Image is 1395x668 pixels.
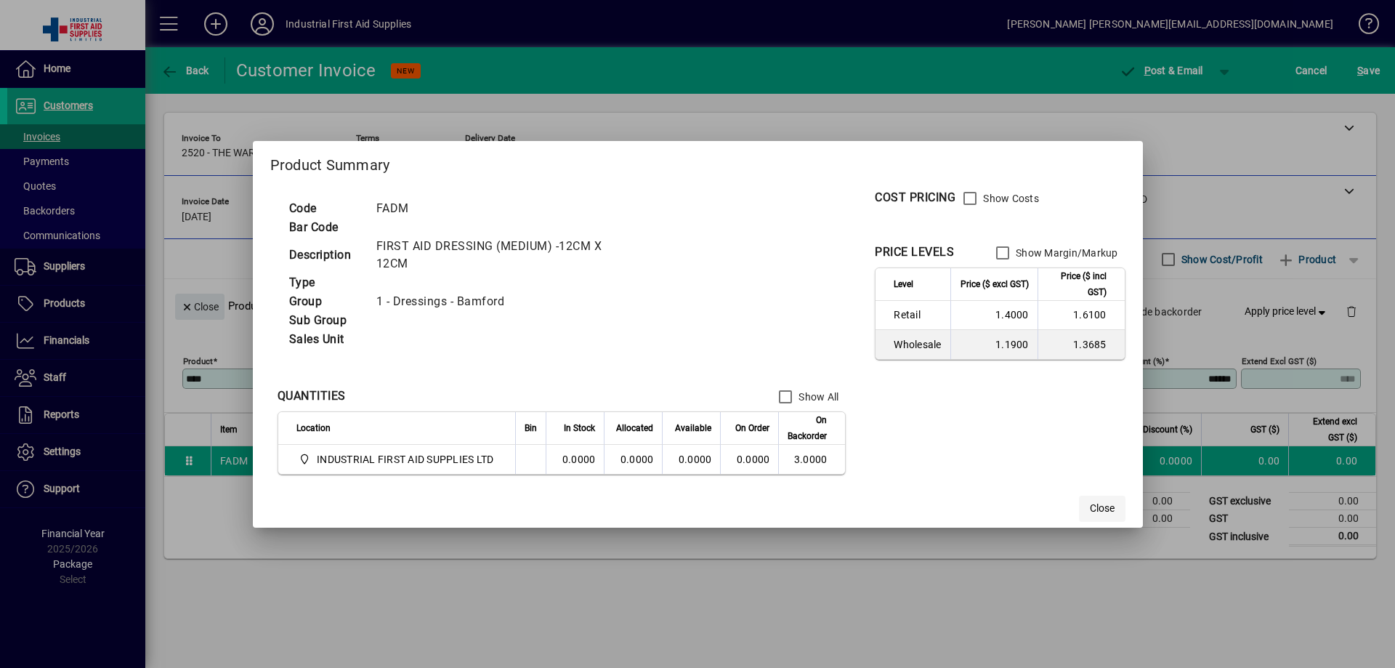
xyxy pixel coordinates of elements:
[369,237,634,273] td: FIRST AID DRESSING (MEDIUM) -12CM X 12CM
[796,390,838,404] label: Show All
[980,191,1039,206] label: Show Costs
[282,218,369,237] td: Bar Code
[1038,301,1125,330] td: 1.6100
[278,387,346,405] div: QUANTITIES
[282,330,369,349] td: Sales Unit
[875,189,955,206] div: COST PRICING
[282,273,369,292] td: Type
[1090,501,1115,516] span: Close
[1047,268,1107,300] span: Price ($ incl GST)
[950,330,1038,359] td: 1.1900
[735,420,769,436] span: On Order
[1013,246,1118,260] label: Show Margin/Markup
[317,452,493,467] span: INDUSTRIAL FIRST AID SUPPLIES LTD
[282,199,369,218] td: Code
[875,244,954,261] div: PRICE LEVELS
[961,276,1029,292] span: Price ($ excl GST)
[525,420,537,436] span: Bin
[950,301,1038,330] td: 1.4000
[282,237,369,273] td: Description
[894,337,941,352] span: Wholesale
[282,311,369,330] td: Sub Group
[296,451,500,468] span: INDUSTRIAL FIRST AID SUPPLIES LTD
[616,420,653,436] span: Allocated
[894,307,941,322] span: Retail
[546,445,604,474] td: 0.0000
[253,141,1143,183] h2: Product Summary
[564,420,595,436] span: In Stock
[296,420,331,436] span: Location
[675,420,711,436] span: Available
[788,412,827,444] span: On Backorder
[1079,496,1125,522] button: Close
[1038,330,1125,359] td: 1.3685
[369,199,634,218] td: FADM
[604,445,662,474] td: 0.0000
[282,292,369,311] td: Group
[894,276,913,292] span: Level
[737,454,770,465] span: 0.0000
[778,445,845,474] td: 3.0000
[369,292,634,311] td: 1 - Dressings - Bamford
[662,445,720,474] td: 0.0000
